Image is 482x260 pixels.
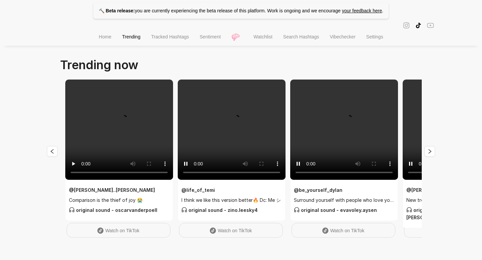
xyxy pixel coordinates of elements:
a: Watch on TikTok [67,223,170,238]
span: customer-service [181,207,187,213]
strong: @ life_of_temi [181,187,215,193]
span: right [427,149,432,154]
strong: original sound - zino.leesky4 [181,207,258,213]
span: customer-service [406,207,412,213]
span: Watchlist [254,34,272,39]
strong: 🔨 Beta release: [99,8,135,13]
strong: original sound - oscarvanderpoell [69,207,157,213]
strong: @ [PERSON_NAME]..[PERSON_NAME] [69,187,155,193]
span: Watch on TikTok [218,228,252,233]
span: Watch on TikTok [330,228,364,233]
strong: @ be_yourself_dylan [294,187,342,193]
span: Trending now [60,57,138,72]
span: customer-service [294,207,300,213]
span: Search Hashtags [283,34,319,39]
span: youtube [427,21,434,29]
span: Surround yourself with people who love you for who you are 🫶🏻🥹 [PERSON_NAME] [294,197,394,204]
a: Watch on TikTok [292,223,395,238]
span: Trending [122,34,141,39]
span: Settings [366,34,383,39]
span: Vibechecker [330,34,355,39]
span: instagram [403,21,410,29]
span: left [50,149,55,154]
a: Watch on TikTok [179,223,283,238]
span: Tracked Hashtags [151,34,189,39]
span: Sentiment [200,34,221,39]
span: Home [99,34,111,39]
span: customer-service [69,207,75,213]
span: I think we like this version better🔥 Dc: Me シ [181,197,282,204]
strong: original sound - evavoley.aysen [294,207,377,213]
p: you are currently experiencing the beta release of this platform. Work is ongoing and we encourage . [93,3,389,19]
a: your feedback here [342,8,382,13]
span: Watch on TikTok [105,228,139,233]
span: Comparison is the thief of joy 😭 [69,197,169,204]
